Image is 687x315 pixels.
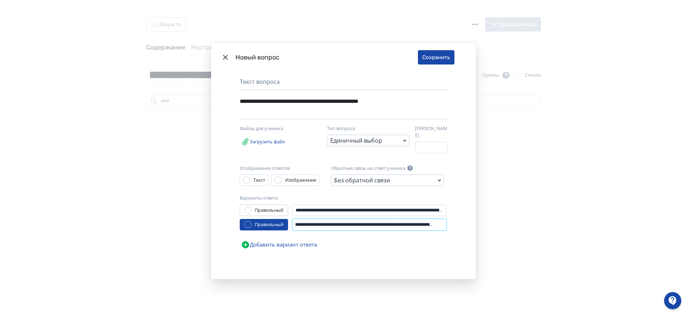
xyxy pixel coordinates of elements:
div: Новый вопрос [235,53,418,62]
div: Единичный выбор [330,136,382,145]
button: Сохранить [418,50,454,65]
div: Файлы для ученика [240,125,315,132]
div: Без обратной связи [334,176,390,185]
label: Обратная связь на ответ ученика [331,165,405,172]
div: Изображение [285,177,316,184]
label: Отображение ответов [240,165,289,172]
div: Текст вопроса [240,77,447,90]
label: Варианты ответа [240,195,278,202]
div: Modal [211,43,476,279]
div: Правильный [255,221,283,228]
div: Текст [253,177,265,184]
label: Тип вопроса [327,125,355,132]
div: Правильный [255,207,283,214]
button: Добавить вариант ответа [240,238,318,252]
label: [PERSON_NAME] [415,125,447,139]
